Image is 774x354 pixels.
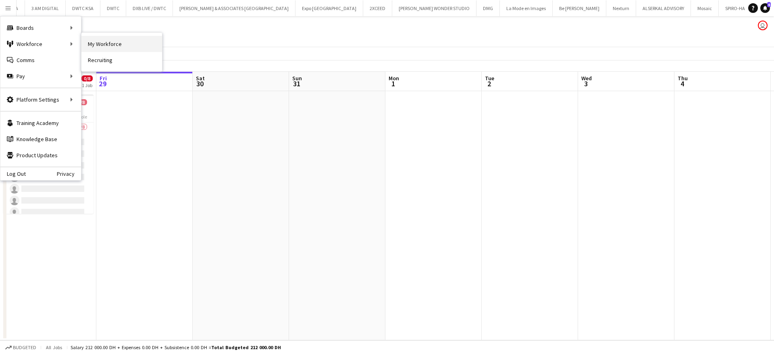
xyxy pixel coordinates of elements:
span: Thu [678,75,688,82]
span: 3 [580,79,592,88]
span: Total Budgeted 212 000.00 DH [211,344,281,350]
button: [PERSON_NAME] WONDER STUDIO [392,0,476,16]
button: Budgeted [4,343,37,352]
span: Tue [485,75,494,82]
span: Fri [100,75,107,82]
a: Product Updates [0,147,81,163]
button: DXB LIVE / DWTC [126,0,173,16]
span: 6 [767,2,771,7]
a: Privacy [57,171,81,177]
div: Salary 212 000.00 DH + Expenses 0.00 DH + Subsistence 0.00 DH = [71,344,281,350]
a: Knowledge Base [0,131,81,147]
button: Mosaic [691,0,719,16]
app-user-avatar: Eagal Abdi [758,21,768,30]
button: 2XCEED [363,0,392,16]
button: DMG [476,0,500,16]
span: 2 [484,79,494,88]
a: Training Academy [0,115,81,131]
a: Comms [0,52,81,68]
span: 0/8 [81,75,93,81]
span: 30 [195,79,205,88]
button: 3 AM DIGITAL [25,0,66,16]
button: DWTC KSA [66,0,100,16]
div: Boards [0,20,81,36]
span: Mon [389,75,399,82]
a: 6 [760,3,770,13]
a: My Workforce [81,36,162,52]
a: Log Out [0,171,26,177]
span: 29 [98,79,107,88]
div: Pay [0,68,81,84]
span: Sat [196,75,205,82]
span: 31 [291,79,302,88]
span: Budgeted [13,345,36,350]
span: Wed [581,75,592,82]
button: Nexturn [606,0,636,16]
button: La Mode en Images [500,0,553,16]
div: Workforce [0,36,81,52]
span: All jobs [44,344,64,350]
button: ALSERKAL ADVISORY [636,0,691,16]
button: [PERSON_NAME] & ASSOCIATES [GEOGRAPHIC_DATA] [173,0,295,16]
span: 4 [676,79,688,88]
button: Expo [GEOGRAPHIC_DATA] [295,0,363,16]
button: SPIRO-HABOOB [719,0,765,16]
span: Sun [292,75,302,82]
span: 1 [387,79,399,88]
div: Platform Settings [0,92,81,108]
button: Be [PERSON_NAME] [553,0,606,16]
div: 1 Job [82,82,92,88]
a: Recruiting [81,52,162,68]
button: DWTC [100,0,126,16]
